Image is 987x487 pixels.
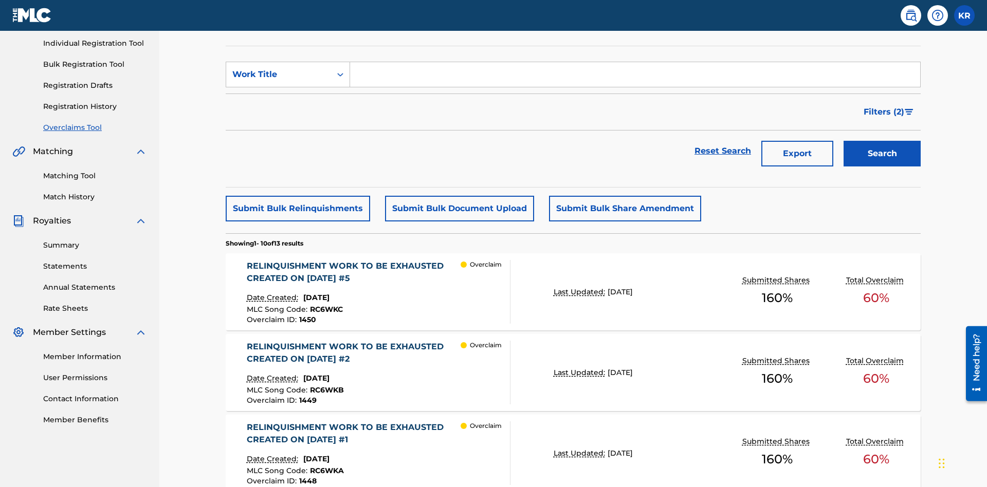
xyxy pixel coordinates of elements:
[226,196,370,221] button: Submit Bulk Relinquishments
[863,289,889,307] span: 60 %
[12,215,25,227] img: Royalties
[742,355,812,366] p: Submitted Shares
[554,287,608,297] p: Last Updated:
[247,315,299,324] span: Overclaim ID :
[299,315,316,324] span: 1450
[846,275,906,286] p: Total Overclaim
[846,436,906,447] p: Total Overclaim
[43,240,147,251] a: Summary
[863,450,889,469] span: 60 %
[135,326,147,339] img: expand
[958,322,987,406] iframe: Resource Center
[762,450,793,469] span: 160 %
[549,196,701,221] button: Submit Bulk Share Amendment
[931,9,944,22] img: help
[43,415,147,425] a: Member Benefits
[247,385,310,395] span: MLC Song Code :
[608,287,633,296] span: [DATE]
[247,454,301,464] p: Date Created:
[742,436,812,447] p: Submitted Shares
[12,145,25,158] img: Matching
[43,303,147,314] a: Rate Sheets
[247,476,299,485] span: Overclaim ID :
[43,351,147,362] a: Member Information
[863,369,889,388] span: 60 %
[310,466,344,475] span: RC6WKA
[135,145,147,158] img: expand
[33,145,73,158] span: Matching
[310,385,344,395] span: RC6WKB
[226,334,921,411] a: RELINQUISHMENT WORK TO BE EXHAUSTED CREATED ON [DATE] #2Date Created:[DATE]MLC Song Code:RC6WKBOv...
[554,448,608,459] p: Last Updated:
[303,293,330,302] span: [DATE]
[762,289,793,307] span: 160 %
[43,101,147,112] a: Registration History
[43,372,147,383] a: User Permissions
[927,5,948,26] div: Help
[43,38,147,49] a: Individual Registration Tool
[33,326,106,339] span: Member Settings
[689,140,756,162] a: Reset Search
[135,215,147,227] img: expand
[905,109,913,115] img: filter
[844,141,921,166] button: Search
[247,260,461,285] div: RELINQUISHMENT WORK TO BE EXHAUSTED CREATED ON [DATE] #5
[247,466,310,475] span: MLC Song Code :
[43,192,147,202] a: Match History
[299,396,317,405] span: 1449
[857,99,921,125] button: Filters (2)
[43,80,147,91] a: Registration Drafts
[226,253,921,330] a: RELINQUISHMENT WORK TO BE EXHAUSTED CREATED ON [DATE] #5Date Created:[DATE]MLC Song Code:RC6WKCOv...
[762,369,793,388] span: 160 %
[846,355,906,366] p: Total Overclaim
[247,421,461,446] div: RELINQUISHMENT WORK TO BE EXHAUSTED CREATED ON [DATE] #1
[761,141,833,166] button: Export
[43,59,147,70] a: Bulk Registration Tool
[470,260,502,269] p: Overclaim
[303,373,330,383] span: [DATE]
[939,448,945,479] div: Drag
[12,8,52,23] img: MLC Logo
[310,305,343,314] span: RC6WKC
[303,454,330,463] span: [DATE]
[554,367,608,378] p: Last Updated:
[608,368,633,377] span: [DATE]
[247,305,310,314] span: MLC Song Code :
[901,5,921,26] a: Public Search
[43,394,147,404] a: Contact Information
[232,68,325,81] div: Work Title
[33,215,71,227] span: Royalties
[936,438,987,487] iframe: Chat Widget
[226,239,303,248] p: Showing 1 - 10 of 13 results
[247,373,301,384] p: Date Created:
[43,261,147,272] a: Statements
[385,196,534,221] button: Submit Bulk Document Upload
[864,106,904,118] span: Filters ( 2 )
[247,396,299,405] span: Overclaim ID :
[742,275,812,286] p: Submitted Shares
[43,171,147,181] a: Matching Tool
[43,122,147,133] a: Overclaims Tool
[470,341,502,350] p: Overclaim
[954,5,975,26] div: User Menu
[43,282,147,293] a: Annual Statements
[299,476,317,485] span: 1448
[226,62,921,172] form: Search Form
[247,341,461,365] div: RELINQUISHMENT WORK TO BE EXHAUSTED CREATED ON [DATE] #2
[470,421,502,430] p: Overclaim
[608,448,633,458] span: [DATE]
[12,326,25,339] img: Member Settings
[905,9,917,22] img: search
[247,292,301,303] p: Date Created:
